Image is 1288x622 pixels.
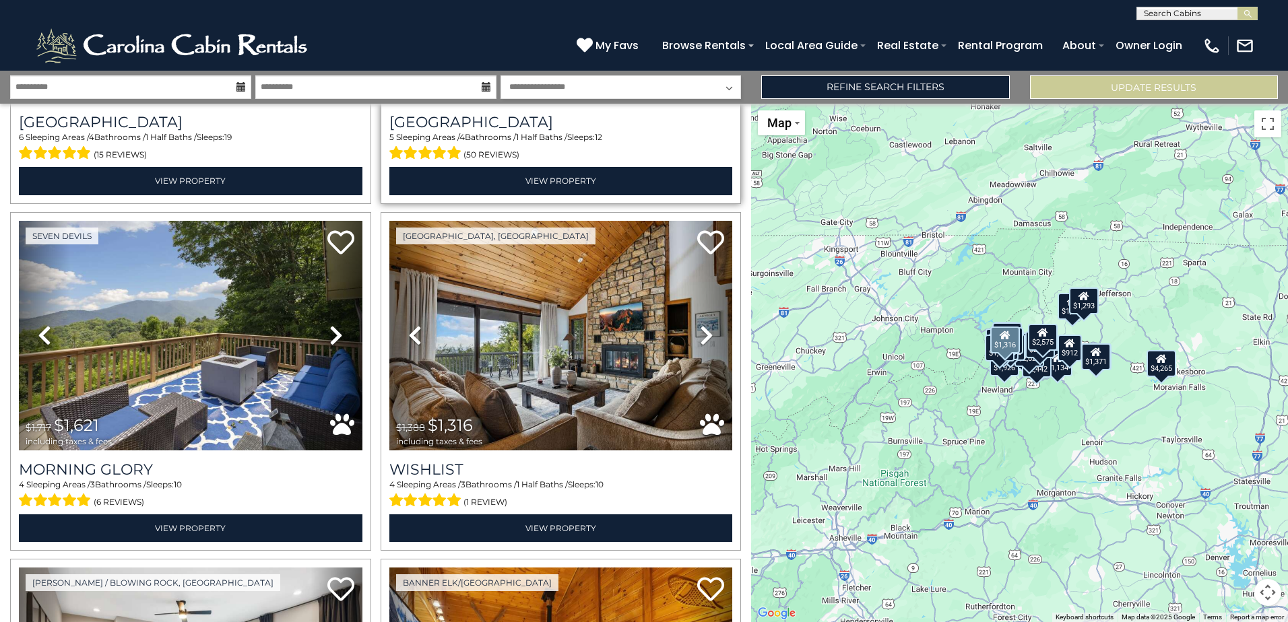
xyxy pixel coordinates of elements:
[389,131,733,164] div: Sleeping Areas / Bathrooms / Sleeps:
[767,116,792,130] span: Map
[389,514,733,542] a: View Property
[1109,34,1189,57] a: Owner Login
[428,415,473,435] span: $1,316
[754,604,799,622] img: Google
[1068,287,1098,314] div: $1,293
[951,34,1050,57] a: Rental Program
[761,75,1009,99] a: Refine Search Filters
[19,514,362,542] a: View Property
[34,26,313,66] img: White-1-2.png
[19,221,362,450] img: thumbnail_164767145.jpeg
[26,421,51,434] span: $1,717
[1147,350,1176,377] div: $4,265
[759,34,864,57] a: Local Area Guide
[985,335,1015,361] div: $1,996
[54,415,99,435] span: $1,621
[396,421,425,434] span: $1,388
[655,34,752,57] a: Browse Rentals
[26,228,98,244] a: Seven Devils
[595,132,602,142] span: 12
[1043,349,1072,376] div: $1,134
[1202,36,1221,55] img: phone-regular-white.png
[174,479,182,489] span: 10
[389,221,733,450] img: thumbnail_167104241.jpeg
[994,322,1018,349] div: $989
[94,146,147,164] span: (15 reviews)
[94,493,144,511] span: (6 reviews)
[19,460,362,479] a: Morning Glory
[463,146,519,164] span: (50 reviews)
[1254,579,1281,606] button: Map camera controls
[1056,613,1114,622] button: Keyboard shortcuts
[26,437,112,446] span: including taxes & fees
[595,37,639,54] span: My Favs
[1030,75,1278,99] button: Update Results
[1122,613,1195,621] span: Map data ©2025 Google
[19,113,362,131] a: [GEOGRAPHIC_DATA]
[870,34,945,57] a: Real Estate
[19,479,362,511] div: Sleeping Areas / Bathrooms / Sleeps:
[327,229,354,258] a: Add to favorites
[389,460,733,479] a: Wishlist
[26,574,280,591] a: [PERSON_NAME] / Blowing Rock, [GEOGRAPHIC_DATA]
[224,132,232,142] span: 19
[577,37,642,55] a: My Favs
[19,113,362,131] h3: Lake Haven Lodge
[459,132,465,142] span: 4
[327,576,354,604] a: Add to favorites
[396,574,558,591] a: Banner Elk/[GEOGRAPHIC_DATA]
[396,437,482,446] span: including taxes & fees
[517,479,568,489] span: 1 Half Baths /
[990,349,1019,376] div: $1,926
[19,167,362,195] a: View Property
[996,334,1025,361] div: $2,262
[90,479,95,489] span: 3
[595,479,604,489] span: 10
[1235,36,1254,55] img: mail-regular-white.png
[1058,335,1082,361] div: $912
[89,132,94,142] span: 4
[1254,110,1281,137] button: Toggle fullscreen view
[1203,613,1222,621] a: Terms
[1230,613,1284,621] a: Report a map error
[1056,34,1103,57] a: About
[1081,343,1111,370] div: $3,237
[389,479,733,511] div: Sleeping Areas / Bathrooms / Sleeps:
[19,132,24,142] span: 6
[389,132,394,142] span: 5
[992,322,1021,349] div: $2,272
[1081,343,1111,370] div: $1,371
[463,493,507,511] span: (1 review)
[1021,351,1051,378] div: $2,442
[1028,324,1058,351] div: $2,575
[993,327,1023,354] div: $2,333
[389,167,733,195] a: View Property
[146,132,197,142] span: 1 Half Baths /
[754,604,799,622] a: Open this area in Google Maps (opens a new window)
[516,132,567,142] span: 1 Half Baths /
[19,131,362,164] div: Sleeping Areas / Bathrooms / Sleeps:
[396,228,595,244] a: [GEOGRAPHIC_DATA], [GEOGRAPHIC_DATA]
[389,479,395,489] span: 4
[389,113,733,131] a: [GEOGRAPHIC_DATA]
[461,479,465,489] span: 3
[697,576,724,604] a: Add to favorites
[19,479,24,489] span: 4
[697,229,724,258] a: Add to favorites
[758,110,805,135] button: Change map style
[990,326,1020,353] div: $1,316
[1057,293,1087,320] div: $1,484
[389,113,733,131] h3: Diamond Creek Lodge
